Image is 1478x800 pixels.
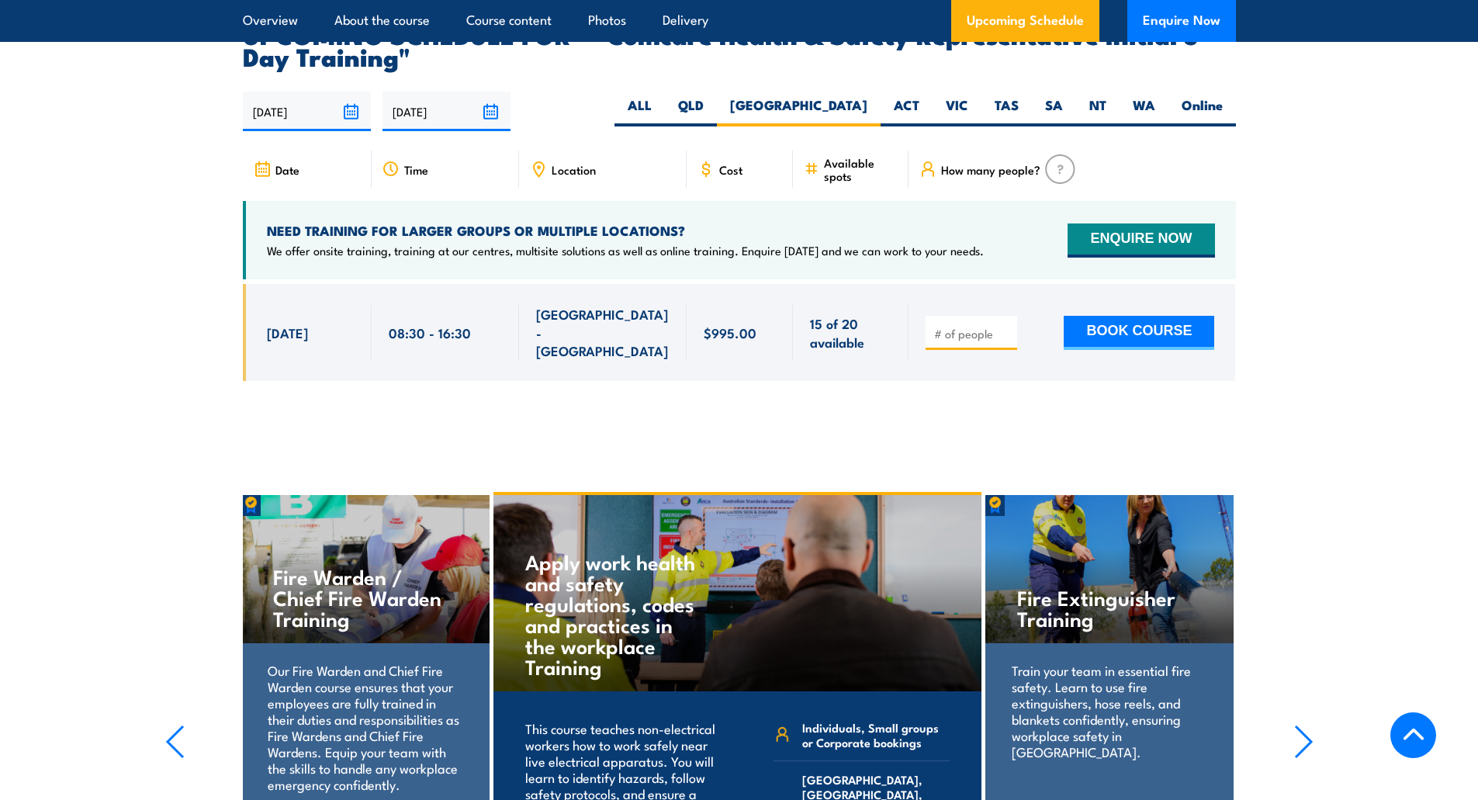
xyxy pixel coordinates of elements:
[267,324,308,341] span: [DATE]
[941,163,1040,176] span: How many people?
[382,92,511,131] input: To date
[824,156,898,182] span: Available spots
[933,96,981,126] label: VIC
[810,314,891,351] span: 15 of 20 available
[275,163,299,176] span: Date
[536,305,670,359] span: [GEOGRAPHIC_DATA] - [GEOGRAPHIC_DATA]
[1017,587,1201,629] h4: Fire Extinguisher Training
[267,222,984,239] h4: NEED TRAINING FOR LARGER GROUPS OR MULTIPLE LOCATIONS?
[1076,96,1120,126] label: NT
[1012,662,1206,760] p: Train your team in essential fire safety. Learn to use fire extinguishers, hose reels, and blanke...
[389,324,471,341] span: 08:30 - 16:30
[704,324,756,341] span: $995.00
[881,96,933,126] label: ACT
[719,163,742,176] span: Cost
[934,326,1012,341] input: # of people
[1032,96,1076,126] label: SA
[267,243,984,258] p: We offer onsite training, training at our centres, multisite solutions as well as online training...
[614,96,665,126] label: ALL
[665,96,717,126] label: QLD
[1168,96,1236,126] label: Online
[273,566,457,629] h4: Fire Warden / Chief Fire Warden Training
[404,163,428,176] span: Time
[981,96,1032,126] label: TAS
[717,96,881,126] label: [GEOGRAPHIC_DATA]
[243,92,371,131] input: From date
[1068,223,1214,258] button: ENQUIRE NOW
[525,551,708,677] h4: Apply work health and safety regulations, codes and practices in the workplace Training
[1064,316,1214,350] button: BOOK COURSE
[802,720,950,750] span: Individuals, Small groups or Corporate bookings
[1120,96,1168,126] label: WA
[268,662,462,792] p: Our Fire Warden and Chief Fire Warden course ensures that your employees are fully trained in the...
[552,163,596,176] span: Location
[243,23,1236,67] h2: UPCOMING SCHEDULE FOR - "Comcare Health & Safety Representative Initial 5 Day Training"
